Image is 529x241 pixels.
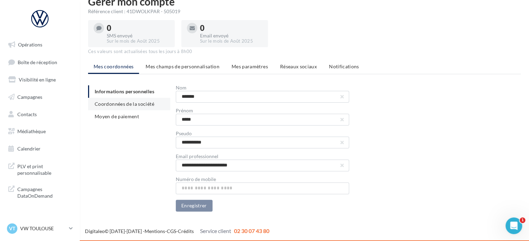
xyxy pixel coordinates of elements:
[176,85,349,90] div: Nom
[9,225,15,232] span: VT
[88,49,521,55] div: Ces valeurs sont actualisées tous les jours à 8h00
[19,77,56,83] span: Visibilité en ligne
[176,177,349,182] div: Numéro de mobile
[178,228,194,234] a: Crédits
[4,107,76,122] a: Contacts
[107,38,169,44] div: Sur le mois de Août 2025
[176,131,349,136] div: Pseudo
[17,128,46,134] span: Médiathèque
[18,42,42,48] span: Opérations
[520,217,525,223] span: 1
[95,101,154,107] span: Coordonnées de la société
[107,24,169,32] div: 0
[95,113,139,119] span: Moyen de paiement
[200,33,262,38] div: Email envoyé
[4,159,76,179] a: PLV et print personnalisable
[4,124,76,139] a: Médiathèque
[505,217,522,234] iframe: Intercom live chat
[232,63,268,69] span: Mes paramètres
[329,63,359,69] span: Notifications
[17,146,41,152] span: Calendrier
[4,141,76,156] a: Calendrier
[145,228,165,234] a: Mentions
[17,111,37,117] span: Contacts
[20,225,66,232] p: VW TOULOUSE
[6,222,74,235] a: VT VW TOULOUSE
[200,227,231,234] span: Service client
[4,182,76,202] a: Campagnes DataOnDemand
[280,63,317,69] span: Réseaux sociaux
[4,55,76,70] a: Boîte de réception
[85,228,105,234] a: Digitaleo
[17,162,71,177] span: PLV et print personnalisable
[234,227,269,234] span: 02 30 07 43 80
[200,38,262,44] div: Sur le mois de Août 2025
[85,228,269,234] span: © [DATE]-[DATE] - - -
[167,228,176,234] a: CGS
[176,200,213,212] button: Enregistrer
[18,59,57,65] span: Boîte de réception
[17,184,71,199] span: Campagnes DataOnDemand
[146,63,219,69] span: Mes champs de personnalisation
[4,72,76,87] a: Visibilité en ligne
[107,33,169,38] div: SMS envoyé
[17,94,42,100] span: Campagnes
[4,37,76,52] a: Opérations
[176,154,349,159] div: Email professionnel
[176,108,349,113] div: Prénom
[4,90,76,104] a: Campagnes
[200,24,262,32] div: 0
[88,8,521,15] div: Référence client : 41DWOLKPAR - 505019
